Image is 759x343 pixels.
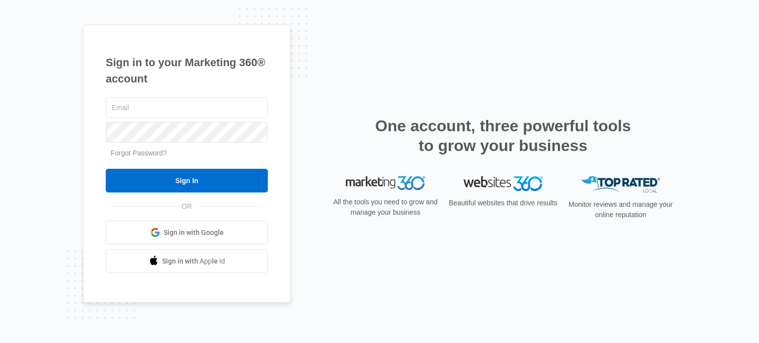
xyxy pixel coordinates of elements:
p: All the tools you need to grow and manage your business [330,197,441,218]
a: Sign in with Google [106,221,268,244]
span: Sign in with Google [164,228,224,238]
a: Forgot Password? [111,149,167,157]
a: Sign in with Apple Id [106,249,268,273]
input: Sign In [106,169,268,192]
input: Email [106,97,268,118]
img: Top Rated Local [581,176,660,192]
img: Marketing 360 [346,176,425,190]
p: Beautiful websites that drive results [448,198,558,208]
p: Monitor reviews and manage your online reputation [565,199,676,220]
img: Websites 360 [464,176,543,191]
span: Sign in with Apple Id [162,256,225,267]
span: OR [175,201,199,212]
h1: Sign in to your Marketing 360® account [106,54,268,87]
h2: One account, three powerful tools to grow your business [372,116,634,155]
